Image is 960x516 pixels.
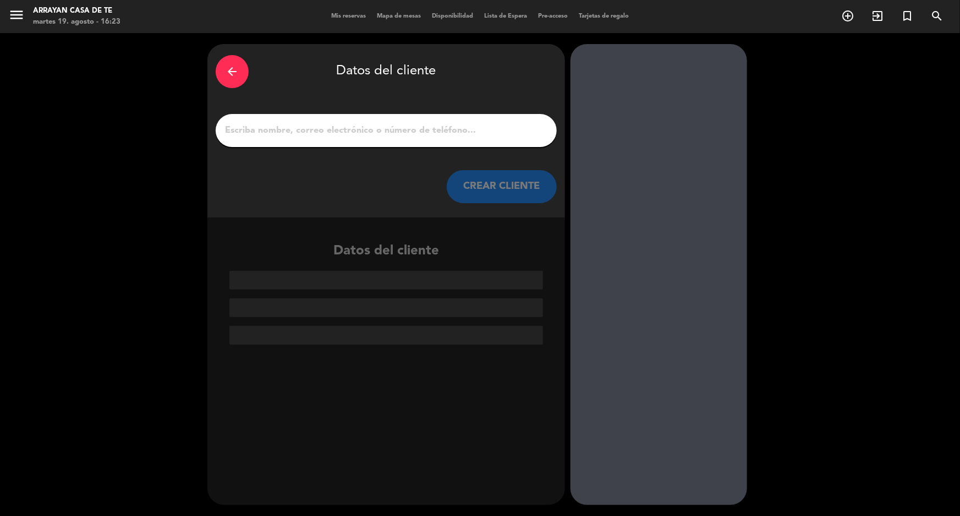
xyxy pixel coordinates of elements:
[447,170,557,203] button: CREAR CLIENTE
[930,9,943,23] i: search
[426,13,479,19] span: Disponibilidad
[871,9,884,23] i: exit_to_app
[33,17,120,28] div: martes 19. agosto - 16:23
[224,123,548,138] input: Escriba nombre, correo electrónico o número de teléfono...
[216,52,557,91] div: Datos del cliente
[533,13,573,19] span: Pre-acceso
[326,13,371,19] span: Mis reservas
[573,13,634,19] span: Tarjetas de regalo
[371,13,426,19] span: Mapa de mesas
[226,65,239,78] i: arrow_back
[33,6,120,17] div: Arrayan Casa de Te
[8,7,25,27] button: menu
[207,241,565,345] div: Datos del cliente
[841,9,854,23] i: add_circle_outline
[901,9,914,23] i: turned_in_not
[8,7,25,23] i: menu
[479,13,533,19] span: Lista de Espera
